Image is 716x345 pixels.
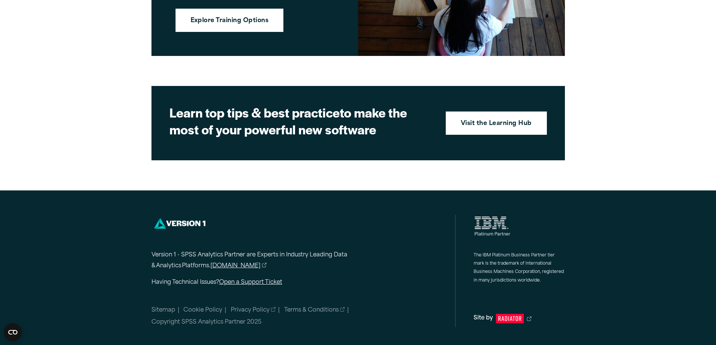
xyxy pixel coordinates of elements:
[151,277,377,288] p: Having Technical Issues?
[496,314,524,323] svg: Radiator Digital
[151,307,175,313] a: Sitemap
[461,119,532,129] strong: Visit the Learning Hub
[474,252,565,285] p: The IBM Platinum Business Partner tier mark is the trademark of International Business Machines C...
[446,111,547,135] a: Visit the Learning Hub
[176,9,284,32] a: Explore Training Options
[210,261,267,272] a: [DOMAIN_NAME]
[170,103,340,121] strong: Learn top tips & best practice
[219,280,282,285] a: Open a Support Ticket
[4,323,22,341] button: Open CMP widget
[183,307,222,313] a: Cookie Policy
[284,306,345,315] a: Terms & Conditions
[151,306,455,327] nav: Minor links within the footer
[151,319,262,325] span: Copyright SPSS Analytics Partner 2025
[231,306,276,315] a: Privacy Policy
[474,313,493,324] span: Site by
[474,313,565,324] a: Site by Radiator Digital
[151,250,377,272] p: Version 1 - SPSS Analytics Partner are Experts in Industry Leading Data & Analytics Platforms.
[170,104,433,138] h2: to make the most of your powerful new software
